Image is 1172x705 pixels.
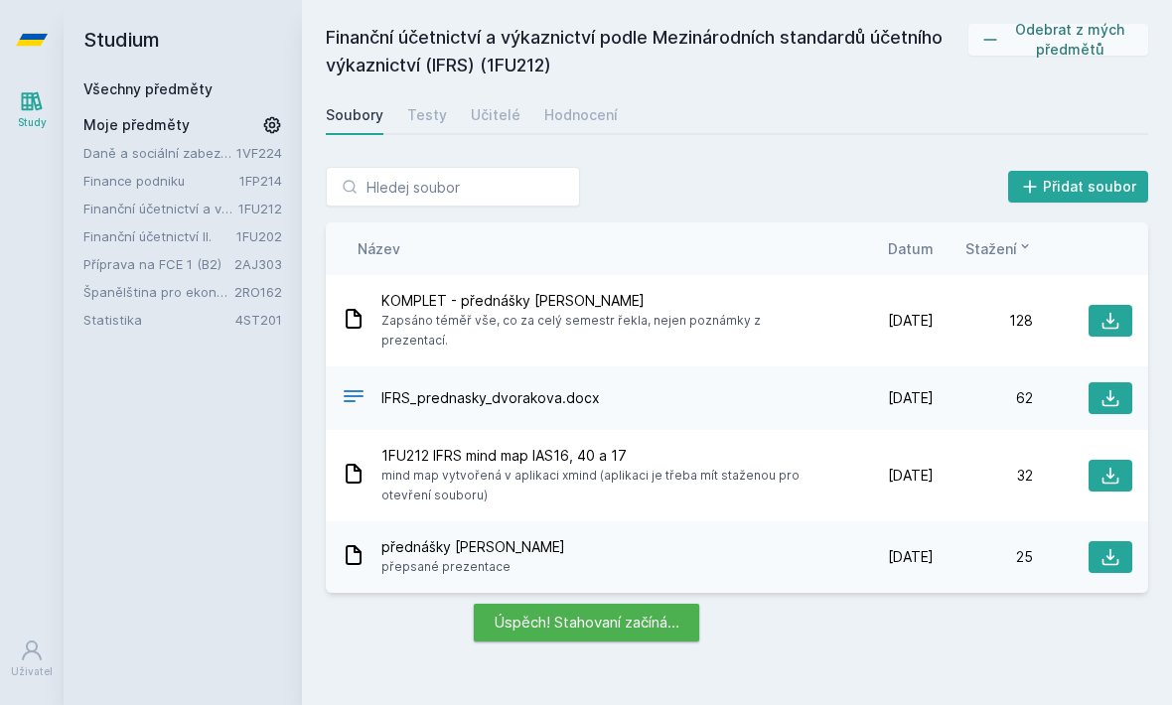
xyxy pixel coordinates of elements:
div: Učitelé [471,105,520,125]
span: [DATE] [888,311,934,331]
button: Název [358,238,400,259]
span: [DATE] [888,547,934,567]
button: Přidat soubor [1008,171,1149,203]
div: 25 [934,547,1033,567]
div: DOCX [342,384,366,413]
a: Příprava na FCE 1 (B2) [83,254,234,274]
a: 1FP214 [239,173,282,189]
span: [DATE] [888,466,934,486]
span: přepsané prezentace [381,557,565,577]
h2: Finanční účetnictví a výkaznictví podle Mezinárodních standardů účetního výkaznictví (IFRS) (1FU212) [326,24,968,79]
div: 32 [934,466,1033,486]
a: 2AJ303 [234,256,282,272]
a: Uživatel [4,629,60,689]
button: Odebrat z mých předmětů [968,24,1148,56]
a: 1FU202 [236,228,282,244]
a: Study [4,79,60,140]
div: 128 [934,311,1033,331]
a: 4ST201 [235,312,282,328]
div: Úspěch! Stahovaní začíná… [474,604,699,641]
span: 1FU212 IFRS mind map IAS16, 40 a 17 [381,446,826,466]
a: 1FU212 [238,201,282,216]
span: KOMPLET - přednášky [PERSON_NAME] [381,291,826,311]
a: Všechny předměty [83,80,213,97]
div: Study [18,115,47,130]
input: Hledej soubor [326,167,580,207]
a: Finance podniku [83,171,239,191]
button: Datum [888,238,934,259]
button: Stažení [965,238,1033,259]
a: Finanční účetnictví II. [83,226,236,246]
div: 62 [934,388,1033,408]
a: 2RO162 [234,284,282,300]
a: Hodnocení [544,95,618,135]
span: Zapsáno téměř vše, co za celý semestr řekla, nejen poznámky z prezentací. [381,311,826,351]
a: Daně a sociální zabezpečení [83,143,236,163]
span: IFRS_prednasky_dvorakova.docx [381,388,600,408]
a: Soubory [326,95,383,135]
span: mind map vytvořená v aplikaci xmind (aplikaci je třeba mít staženou pro otevření souboru) [381,466,826,505]
a: Testy [407,95,447,135]
a: Učitelé [471,95,520,135]
div: Hodnocení [544,105,618,125]
span: přednášky [PERSON_NAME] [381,537,565,557]
span: Moje předměty [83,115,190,135]
a: 1VF224 [236,145,282,161]
div: Soubory [326,105,383,125]
a: Španělština pro ekonomy - základní úroveň 2 (A1) [83,282,234,302]
a: Finanční účetnictví a výkaznictví podle Mezinárodních standardů účetního výkaznictví (IFRS) [83,199,238,218]
span: [DATE] [888,388,934,408]
span: Stažení [965,238,1017,259]
a: Statistika [83,310,235,330]
div: Uživatel [11,664,53,679]
div: Testy [407,105,447,125]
